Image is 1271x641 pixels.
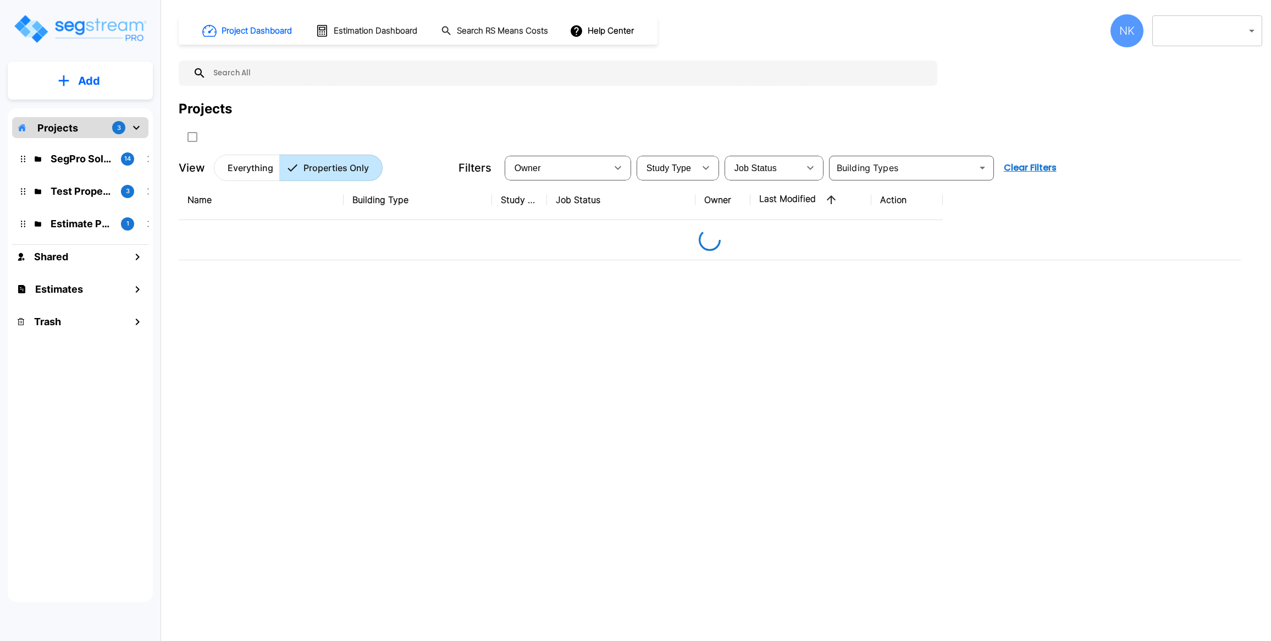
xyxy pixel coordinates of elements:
[458,160,491,176] p: Filters
[734,163,777,173] span: Job Status
[975,160,990,176] button: Open
[51,216,112,231] p: Estimate Property
[515,163,541,173] span: Owner
[222,25,292,37] h1: Project Dashboard
[507,152,607,183] div: Select
[334,25,417,37] h1: Estimation Dashboard
[179,99,232,119] div: Projects
[567,20,638,41] button: Help Center
[51,151,112,166] p: SegPro Solutions CSS
[344,180,492,220] th: Building Type
[51,184,112,199] p: Test Property Folder
[126,187,130,196] p: 3
[37,120,78,135] p: Projects
[124,154,131,163] p: 14
[214,155,280,181] button: Everything
[8,65,153,97] button: Add
[311,19,423,42] button: Estimation Dashboard
[695,180,750,220] th: Owner
[727,152,799,183] div: Select
[832,160,972,176] input: Building Types
[999,157,1061,179] button: Clear Filters
[871,180,943,220] th: Action
[78,73,100,89] p: Add
[457,25,548,37] h1: Search RS Means Costs
[492,180,547,220] th: Study Type
[206,61,932,86] input: Search All
[639,152,695,183] div: Select
[35,282,83,297] h1: Estimates
[179,160,205,176] p: View
[214,155,383,181] div: Platform
[117,123,121,133] p: 3
[198,19,298,43] button: Project Dashboard
[13,13,147,45] img: Logo
[1110,14,1143,47] div: NK
[126,219,129,228] p: 1
[303,161,369,174] p: Properties Only
[228,161,273,174] p: Everything
[750,180,871,220] th: Last Modified
[181,126,203,148] button: SelectAll
[279,155,383,181] button: Properties Only
[646,163,691,173] span: Study Type
[34,249,68,264] h1: Shared
[34,314,61,329] h1: Trash
[179,180,344,220] th: Name
[547,180,695,220] th: Job Status
[436,20,554,42] button: Search RS Means Costs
